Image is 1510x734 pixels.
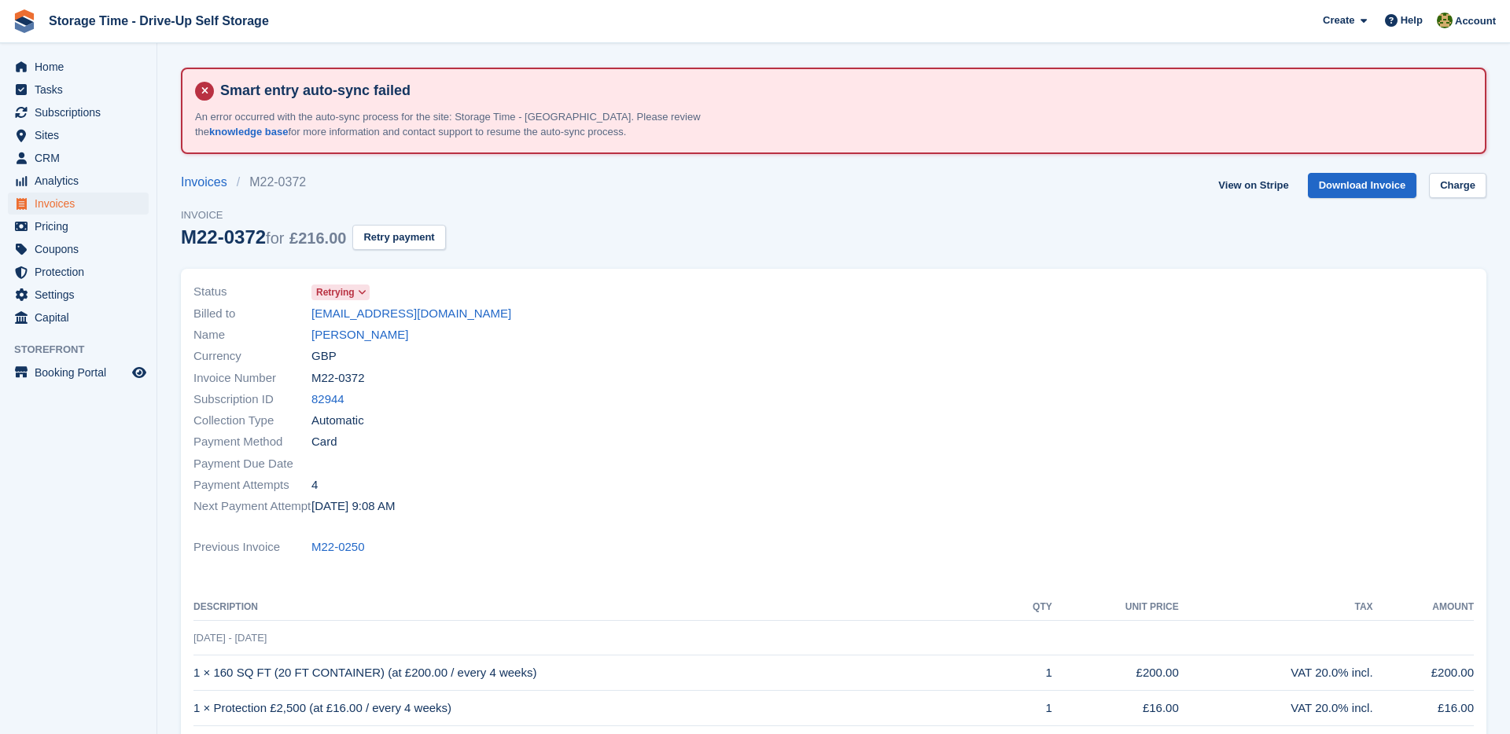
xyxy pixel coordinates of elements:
[311,369,365,387] span: M22-0372
[35,147,129,169] span: CRM
[193,497,311,516] span: Next Payment Attempt
[193,691,1006,726] td: 1 × Protection £2,500 (at £16.00 / every 4 weeks)
[1429,173,1486,199] a: Charge
[193,391,311,409] span: Subscription ID
[1006,691,1051,726] td: 1
[195,109,746,140] p: An error occurred with the auto-sync process for the site: Storage Time - [GEOGRAPHIC_DATA]. Plea...
[311,412,364,430] span: Automatic
[193,476,311,494] span: Payment Attempts
[1212,173,1295,199] a: View on Stripe
[1052,691,1179,726] td: £16.00
[35,124,129,146] span: Sites
[1455,13,1496,29] span: Account
[1179,664,1373,682] div: VAT 20.0% incl.
[193,326,311,344] span: Name
[181,173,446,192] nav: breadcrumbs
[35,79,129,101] span: Tasks
[311,305,511,323] a: [EMAIL_ADDRESS][DOMAIN_NAME]
[14,342,157,358] span: Storefront
[1373,595,1474,620] th: Amount
[1052,655,1179,691] td: £200.00
[8,361,149,384] a: menu
[35,261,129,283] span: Protection
[311,433,337,451] span: Card
[35,215,129,237] span: Pricing
[311,476,318,494] span: 4
[181,226,346,248] div: M22-0372
[8,306,149,328] a: menu
[8,79,149,101] a: menu
[13,9,36,33] img: stora-icon-8386f47178a22dfd0bd8f6a31ec36ba5ce8667c1dd55bd0f319d3a0aa187defe.svg
[1006,595,1051,620] th: QTY
[1401,13,1423,28] span: Help
[311,283,370,301] a: Retrying
[35,238,129,260] span: Coupons
[1373,655,1474,691] td: £200.00
[1308,173,1417,199] a: Download Invoice
[35,284,129,306] span: Settings
[193,412,311,430] span: Collection Type
[130,363,149,382] a: Preview store
[35,193,129,215] span: Invoices
[8,147,149,169] a: menu
[193,655,1006,691] td: 1 × 160 SQ FT (20 FT CONTAINER) (at £200.00 / every 4 weeks)
[193,595,1006,620] th: Description
[1373,691,1474,726] td: £16.00
[289,229,346,247] span: £216.00
[311,538,365,556] a: M22-0250
[1052,595,1179,620] th: Unit Price
[181,173,237,192] a: Invoices
[35,306,129,328] span: Capital
[214,82,1472,100] h4: Smart entry auto-sync failed
[35,170,129,192] span: Analytics
[311,497,395,516] time: 2025-08-16 08:08:12 UTC
[209,126,288,138] a: knowledge base
[35,101,129,123] span: Subscriptions
[193,538,311,556] span: Previous Invoice
[8,56,149,78] a: menu
[8,261,149,283] a: menu
[1006,655,1051,691] td: 1
[42,8,275,34] a: Storage Time - Drive-Up Self Storage
[8,238,149,260] a: menu
[193,369,311,387] span: Invoice Number
[35,361,129,384] span: Booking Portal
[352,225,445,251] button: Retry payment
[1323,13,1354,28] span: Create
[311,326,408,344] a: [PERSON_NAME]
[193,455,311,473] span: Payment Due Date
[311,391,344,409] a: 82944
[8,284,149,306] a: menu
[311,347,337,365] span: GBP
[193,632,267,644] span: [DATE] - [DATE]
[8,124,149,146] a: menu
[1437,13,1453,28] img: Zain Sarwar
[8,170,149,192] a: menu
[35,56,129,78] span: Home
[8,193,149,215] a: menu
[193,347,311,365] span: Currency
[1179,595,1373,620] th: Tax
[193,433,311,451] span: Payment Method
[266,229,284,247] span: for
[8,215,149,237] a: menu
[316,285,355,299] span: Retrying
[8,101,149,123] a: menu
[1179,699,1373,717] div: VAT 20.0% incl.
[181,207,446,223] span: Invoice
[193,283,311,301] span: Status
[193,305,311,323] span: Billed to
